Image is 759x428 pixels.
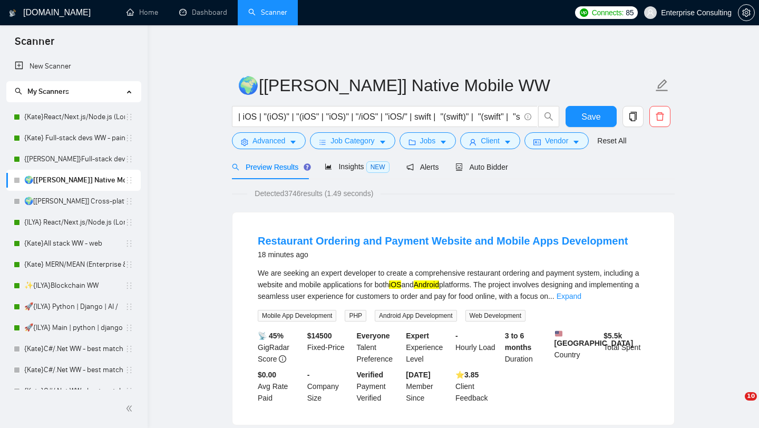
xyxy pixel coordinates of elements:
[738,8,754,17] span: setting
[125,176,133,184] span: holder
[581,110,600,123] span: Save
[125,387,133,395] span: holder
[601,330,651,365] div: Total Spent
[738,4,755,21] button: setting
[355,330,404,365] div: Talent Preference
[125,218,133,227] span: holder
[406,371,430,379] b: [DATE]
[305,330,355,365] div: Fixed-Price
[597,135,626,147] a: Reset All
[538,106,559,127] button: search
[248,8,287,17] a: searchScanner
[24,106,125,128] a: {Kate}React/Next.js/Node.js (Long-term, All Niches)
[524,113,531,120] span: info-circle
[325,162,389,171] span: Insights
[319,138,326,146] span: bars
[453,369,503,404] div: Client Feedback
[626,7,634,18] span: 85
[125,134,133,142] span: holder
[6,296,141,317] li: 🚀{ILYA} Python | Django | AI /
[650,112,670,121] span: delete
[655,79,669,92] span: edit
[307,332,332,340] b: $ 14500
[592,7,624,18] span: Connects:
[24,296,125,317] a: 🚀{ILYA} Python | Django | AI /
[179,8,227,17] a: dashboardDashboard
[505,332,532,352] b: 3 to 6 months
[310,132,395,149] button: barsJob Categorycaret-down
[524,132,589,149] button: idcardVendorcaret-down
[125,260,133,269] span: holder
[24,191,125,212] a: 🌍[[PERSON_NAME]] Cross-platform Mobile WW
[623,112,643,121] span: copy
[24,381,125,402] a: {Kate}C#/.Net WW - best match (<1 month)
[6,317,141,338] li: 🚀{ILYA} Main | python | django | AI (+less than 30 h)
[440,138,447,146] span: caret-down
[256,369,305,404] div: Avg Rate Paid
[258,235,628,247] a: Restaurant Ordering and Payment Website and Mobile Apps Development
[406,163,414,171] span: notification
[545,135,568,147] span: Vendor
[125,113,133,121] span: holder
[125,303,133,311] span: holder
[15,87,22,95] span: search
[258,332,284,340] b: 📡 45%
[24,254,125,275] a: {Kate} MERN/MEAN (Enterprise & SaaS)
[555,330,562,337] img: 🇺🇸
[6,106,141,128] li: {Kate}React/Next.js/Node.js (Long-term, All Niches)
[622,106,644,127] button: copy
[420,135,436,147] span: Jobs
[232,163,308,171] span: Preview Results
[366,161,390,173] span: NEW
[375,310,456,322] span: Android App Development
[745,392,757,401] span: 10
[414,280,439,289] mark: Android
[389,280,401,289] mark: iOS
[460,132,520,149] button: userClientcaret-down
[279,355,286,363] span: info-circle
[503,330,552,365] div: Duration
[24,317,125,338] a: 🚀{ILYA} Main | python | django | AI (+less than 30 h)
[24,212,125,233] a: {ILYA} React/Next.js/Node.js (Long-term, All Niches)
[125,403,136,414] span: double-left
[6,233,141,254] li: {Kate}All stack WW - web
[258,248,628,261] div: 18 minutes ago
[481,135,500,147] span: Client
[6,275,141,296] li: ✨{ILYA}Blockchain WW
[125,324,133,332] span: holder
[404,369,453,404] div: Member Since
[256,330,305,365] div: GigRadar Score
[24,359,125,381] a: {Kate}C#/.Net WW - best match (not preferred location)
[604,332,622,340] b: $ 5.5k
[24,233,125,254] a: {Kate}All stack WW - web
[6,128,141,149] li: {Kate} Full-stack devs WW - pain point
[408,138,416,146] span: folder
[6,149,141,170] li: {Kate}Full-stack devs WW (<1 month) - pain point
[238,110,520,123] input: Search Freelance Jobs...
[453,330,503,365] div: Hourly Load
[580,8,588,17] img: upwork-logo.png
[6,34,63,56] span: Scanner
[404,330,453,365] div: Experience Level
[24,149,125,170] a: {[PERSON_NAME]}Full-stack devs WW (<1 month) - pain point
[548,292,554,300] span: ...
[357,332,390,340] b: Everyone
[125,366,133,374] span: holder
[24,170,125,191] a: 🌍[[PERSON_NAME]] Native Mobile WW
[125,239,133,248] span: holder
[379,138,386,146] span: caret-down
[15,87,69,96] span: My Scanners
[24,338,125,359] a: {Kate}C#/.Net WW - best match
[247,188,381,199] span: Detected 3746 results (1.49 seconds)
[572,138,580,146] span: caret-down
[345,310,366,322] span: PHP
[252,135,285,147] span: Advanced
[330,135,374,147] span: Job Category
[258,310,336,322] span: Mobile App Development
[554,330,634,347] b: [GEOGRAPHIC_DATA]
[6,338,141,359] li: {Kate}C#/.Net WW - best match
[533,138,541,146] span: idcard
[6,170,141,191] li: 🌍[Kate] Native Mobile WW
[406,163,439,171] span: Alerts
[305,369,355,404] div: Company Size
